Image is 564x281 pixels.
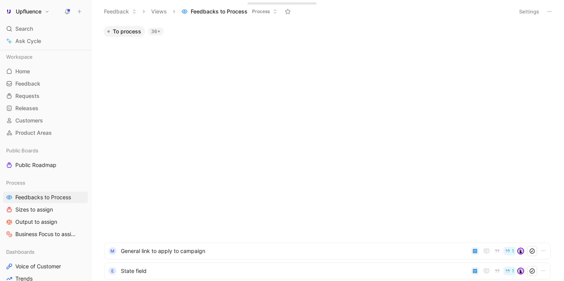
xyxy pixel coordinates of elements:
div: E [109,267,116,275]
span: 1 [512,269,514,273]
span: Feedbacks to Process [191,8,247,15]
a: Sizes to assign [3,204,88,215]
span: Sizes to assign [15,206,53,213]
button: UpfluenceUpfluence [3,6,51,17]
span: State field [121,266,468,276]
img: Upfluence [5,8,13,15]
img: avatar [518,268,523,274]
span: Dashboards [6,248,35,256]
a: Home [3,66,88,77]
h1: Upfluence [16,8,41,15]
span: Releases [15,104,38,112]
span: Home [15,68,30,75]
div: Dashboards [3,246,88,258]
a: MGeneral link to apply to campaign1avatar [104,243,551,260]
button: Settings [516,6,543,17]
div: Process [3,177,88,188]
a: Business Focus to assign [3,228,88,240]
button: Feedback [101,6,140,17]
a: Feedback [3,78,88,89]
span: General link to apply to campaign [121,246,468,256]
span: Workspace [6,53,33,61]
a: Public Roadmap [3,159,88,171]
span: To process [113,28,141,35]
div: Workspace [3,51,88,63]
a: Releases [3,102,88,114]
span: Feedback [15,80,40,88]
span: Output to assign [15,218,57,226]
button: 1 [503,267,516,275]
span: Ask Cycle [15,36,41,46]
span: Business Focus to assign [15,230,77,238]
span: Voice of Customer [15,263,61,270]
a: Feedbacks to Process [3,192,88,203]
div: Public Boards [3,145,88,156]
img: avatar [518,248,523,254]
span: Public Roadmap [15,161,56,169]
a: Product Areas [3,127,88,139]
div: 36+ [148,28,163,35]
a: Requests [3,90,88,102]
span: Feedbacks to Process [15,193,71,201]
span: 1 [512,249,514,253]
button: Feedbacks to ProcessProcess [178,6,281,17]
span: Process [6,179,25,187]
div: Search [3,23,88,35]
div: Public BoardsPublic Roadmap [3,145,88,171]
a: EState field1avatar [104,263,551,279]
span: Product Areas [15,129,52,137]
span: Customers [15,117,43,124]
div: ProcessFeedbacks to ProcessSizes to assignOutput to assignBusiness Focus to assign [3,177,88,240]
a: Customers [3,115,88,126]
span: Process [252,8,270,15]
span: Requests [15,92,40,100]
a: Output to assign [3,216,88,228]
button: 1 [503,247,516,255]
button: Views [148,6,170,17]
span: Public Boards [6,147,38,154]
a: Ask Cycle [3,35,88,47]
a: Voice of Customer [3,261,88,272]
div: M [109,247,116,255]
span: Search [15,24,33,33]
button: To process [104,26,145,37]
